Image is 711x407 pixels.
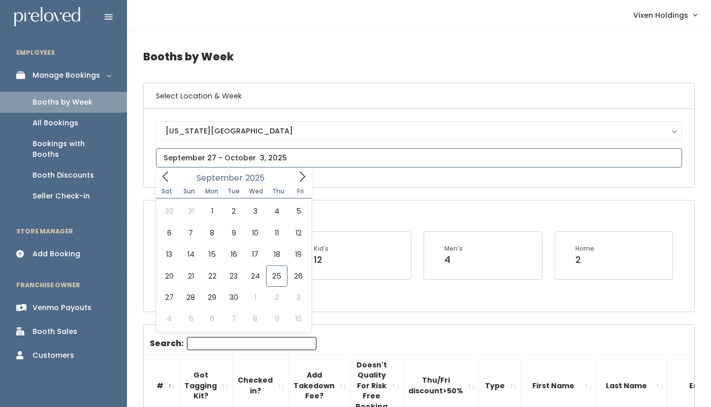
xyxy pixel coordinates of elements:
[14,7,80,27] img: preloved logo
[266,244,287,265] span: September 18, 2025
[33,302,91,313] div: Venmo Payouts
[266,265,287,287] span: September 25, 2025
[33,97,92,108] div: Booths by Week
[287,265,309,287] span: September 26, 2025
[243,172,273,184] input: Year
[267,188,289,194] span: Thu
[158,265,180,287] span: September 20, 2025
[245,287,266,308] span: October 1, 2025
[266,200,287,222] span: September 4, 2025
[158,200,180,222] span: August 30, 2025
[178,188,201,194] span: Sun
[223,308,244,329] span: October 7, 2025
[33,326,77,337] div: Booth Sales
[287,222,309,244] span: September 12, 2025
[633,10,688,21] span: Vixen Holdings
[287,308,309,329] span: October 10, 2025
[180,308,201,329] span: October 5, 2025
[287,200,309,222] span: September 5, 2025
[33,118,78,128] div: All Bookings
[150,337,316,350] label: Search:
[223,287,244,308] span: September 30, 2025
[623,4,707,26] a: Vixen Holdings
[180,287,201,308] span: September 28, 2025
[180,244,201,265] span: September 14, 2025
[202,200,223,222] span: September 1, 2025
[143,43,695,71] h4: Booths by Week
[223,222,244,244] span: September 9, 2025
[197,174,243,182] span: September
[202,287,223,308] span: September 29, 2025
[158,222,180,244] span: September 6, 2025
[245,200,266,222] span: September 3, 2025
[156,188,178,194] span: Sat
[314,253,329,266] div: 12
[444,244,463,253] div: Men's
[223,244,244,265] span: September 16, 2025
[444,253,463,266] div: 4
[180,222,201,244] span: September 7, 2025
[33,249,80,259] div: Add Booking
[245,308,266,329] span: October 8, 2025
[202,308,223,329] span: October 6, 2025
[314,244,329,253] div: Kid's
[202,244,223,265] span: September 15, 2025
[144,83,694,109] h6: Select Location & Week
[223,200,244,222] span: September 2, 2025
[266,308,287,329] span: October 9, 2025
[266,222,287,244] span: September 11, 2025
[180,200,201,222] span: August 31, 2025
[33,70,100,81] div: Manage Bookings
[187,337,316,350] input: Search:
[33,350,74,361] div: Customers
[201,188,223,194] span: Mon
[158,287,180,308] span: September 27, 2025
[222,188,245,194] span: Tue
[266,287,287,308] span: October 2, 2025
[158,244,180,265] span: September 13, 2025
[202,265,223,287] span: September 22, 2025
[287,287,309,308] span: October 3, 2025
[287,244,309,265] span: September 19, 2025
[245,222,266,244] span: September 10, 2025
[33,170,94,181] div: Booth Discounts
[166,125,672,137] div: [US_STATE][GEOGRAPHIC_DATA]
[575,244,594,253] div: Home
[202,222,223,244] span: September 8, 2025
[289,188,312,194] span: Fri
[33,139,111,160] div: Bookings with Booths
[156,121,682,141] button: [US_STATE][GEOGRAPHIC_DATA]
[180,265,201,287] span: September 21, 2025
[156,148,682,167] input: September 27 - October 3, 2025
[245,244,266,265] span: September 17, 2025
[33,191,90,201] div: Seller Check-in
[158,308,180,329] span: October 4, 2025
[245,188,267,194] span: Wed
[223,265,244,287] span: September 23, 2025
[245,265,266,287] span: September 24, 2025
[575,253,594,266] div: 2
